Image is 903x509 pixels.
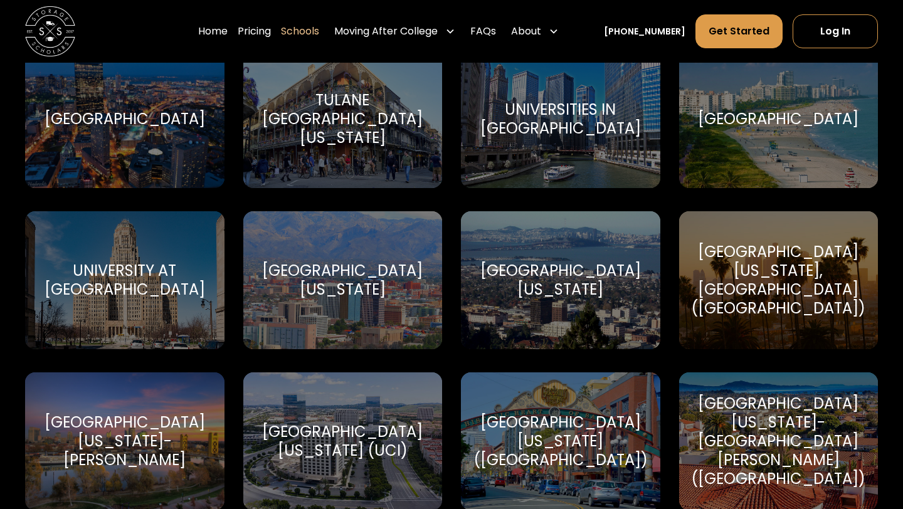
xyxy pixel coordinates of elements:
div: Universities in [GEOGRAPHIC_DATA] [476,100,645,138]
a: Pricing [238,14,271,49]
a: Go to selected school [461,50,660,188]
a: Go to selected school [679,50,879,188]
div: Tulane [GEOGRAPHIC_DATA][US_STATE] [258,91,428,147]
div: [GEOGRAPHIC_DATA][US_STATE]-[PERSON_NAME] [40,413,209,470]
div: [GEOGRAPHIC_DATA][US_STATE] (UCI) [258,422,428,460]
a: Go to selected school [25,211,224,349]
a: Go to selected school [679,211,879,349]
div: [GEOGRAPHIC_DATA][US_STATE], [GEOGRAPHIC_DATA] ([GEOGRAPHIC_DATA]) [691,243,865,318]
div: [GEOGRAPHIC_DATA][US_STATE] ([GEOGRAPHIC_DATA]) [473,413,648,470]
a: Schools [281,14,319,49]
a: Go to selected school [243,50,443,188]
a: Log In [793,14,878,48]
div: Moving After College [329,14,460,49]
a: Home [198,14,228,49]
div: [GEOGRAPHIC_DATA][US_STATE] [476,261,645,299]
a: Get Started [695,14,783,48]
div: [GEOGRAPHIC_DATA][US_STATE] [258,261,428,299]
a: [PHONE_NUMBER] [604,25,685,38]
a: FAQs [470,14,496,49]
div: About [506,14,564,49]
a: Go to selected school [243,211,443,349]
div: University at [GEOGRAPHIC_DATA] [40,261,209,299]
div: [GEOGRAPHIC_DATA] [698,110,858,129]
a: Go to selected school [461,211,660,349]
div: About [511,24,541,39]
div: [GEOGRAPHIC_DATA][US_STATE]-[GEOGRAPHIC_DATA][PERSON_NAME] ([GEOGRAPHIC_DATA]) [691,394,865,488]
div: [GEOGRAPHIC_DATA] [45,110,205,129]
img: Storage Scholars main logo [25,6,75,56]
a: Go to selected school [25,50,224,188]
div: Moving After College [334,24,438,39]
